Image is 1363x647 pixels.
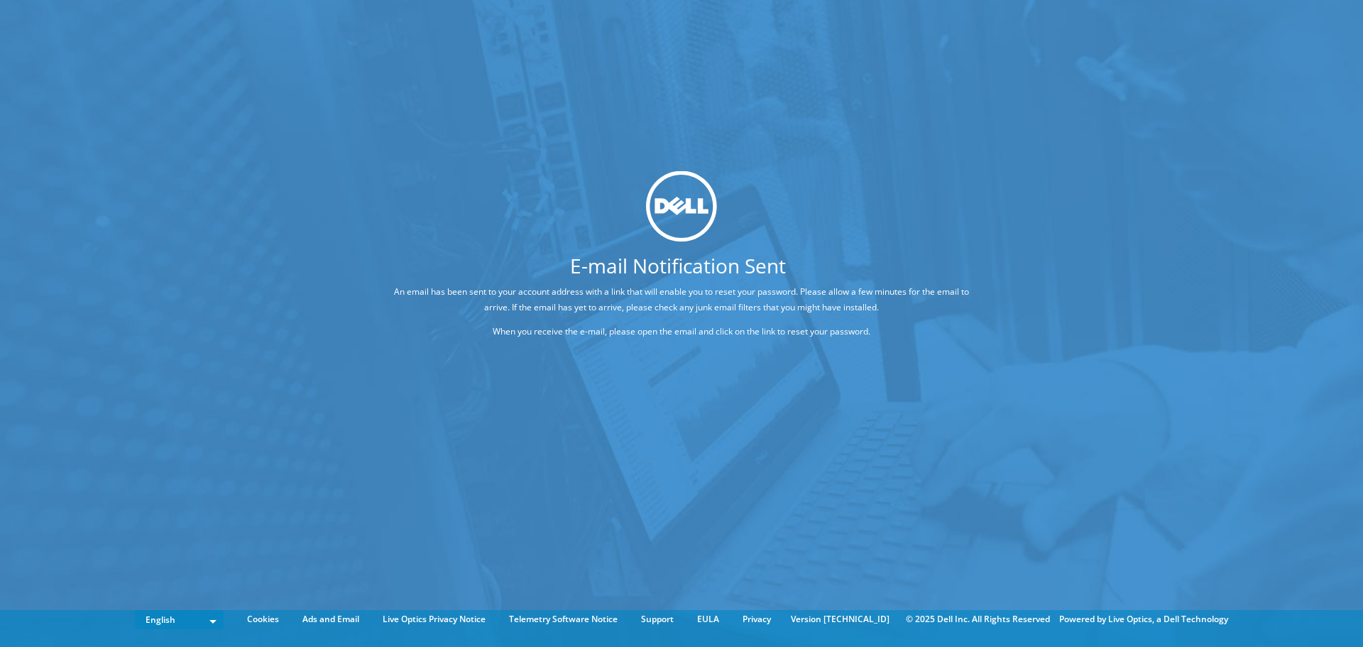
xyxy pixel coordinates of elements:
[686,611,730,627] a: EULA
[899,611,1057,627] li: © 2025 Dell Inc. All Rights Reserved
[630,611,684,627] a: Support
[236,611,290,627] a: Cookies
[498,611,628,627] a: Telemetry Software Notice
[646,171,717,242] img: dell_svg_logo.svg
[292,611,370,627] a: Ads and Email
[1059,611,1228,627] li: Powered by Live Optics, a Dell Technology
[732,611,782,627] a: Privacy
[784,611,897,627] li: Version [TECHNICAL_ID]
[341,256,1015,276] h1: E-mail Notification Sent
[394,324,969,339] p: When you receive the e-mail, please open the email and click on the link to reset your password.
[372,611,496,627] a: Live Optics Privacy Notice
[394,284,969,315] p: An email has been sent to your account address with a link that will enable you to reset your pas...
